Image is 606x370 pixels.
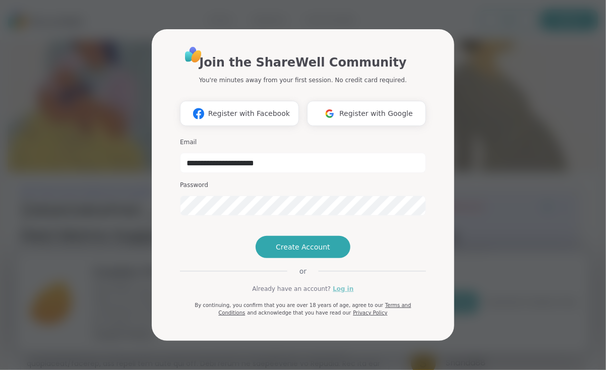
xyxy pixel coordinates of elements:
[180,101,299,126] button: Register with Facebook
[247,310,351,316] span: and acknowledge that you have read our
[287,266,319,276] span: or
[307,101,426,126] button: Register with Google
[180,138,426,147] h3: Email
[256,236,350,258] button: Create Account
[276,242,330,252] span: Create Account
[333,284,353,293] a: Log in
[353,310,387,316] a: Privacy Policy
[180,181,426,190] h3: Password
[252,284,331,293] span: Already have an account?
[339,108,413,119] span: Register with Google
[208,108,290,119] span: Register with Facebook
[189,104,208,123] img: ShareWell Logomark
[182,43,205,66] img: ShareWell Logo
[199,53,406,72] h1: Join the ShareWell Community
[199,76,407,85] p: You're minutes away from your first session. No credit card required.
[218,302,411,316] a: Terms and Conditions
[195,302,383,308] span: By continuing, you confirm that you are over 18 years of age, agree to our
[320,104,339,123] img: ShareWell Logomark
